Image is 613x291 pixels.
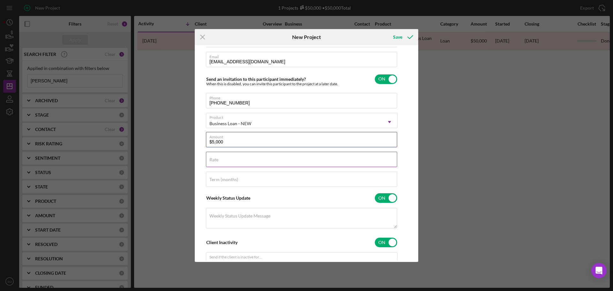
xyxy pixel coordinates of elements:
[206,240,238,245] label: Client Inactivity
[209,93,397,100] label: Phone
[209,177,238,182] label: Term (months)
[393,31,402,43] div: Save
[209,157,218,162] label: Rate
[209,132,397,139] label: Amount
[387,31,418,43] button: Save
[206,195,250,201] label: Weekly Status Update
[206,82,338,86] div: When this is disabled, you can invite this participant to the project at a later date.
[206,76,306,82] label: Send an invitation to this participant immediately?
[209,52,397,59] label: Email
[209,121,251,126] div: Business Loan - NEW
[591,263,607,278] div: Open Intercom Messenger
[209,213,270,218] label: Weekly Status Update Message
[292,34,321,40] h6: New Project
